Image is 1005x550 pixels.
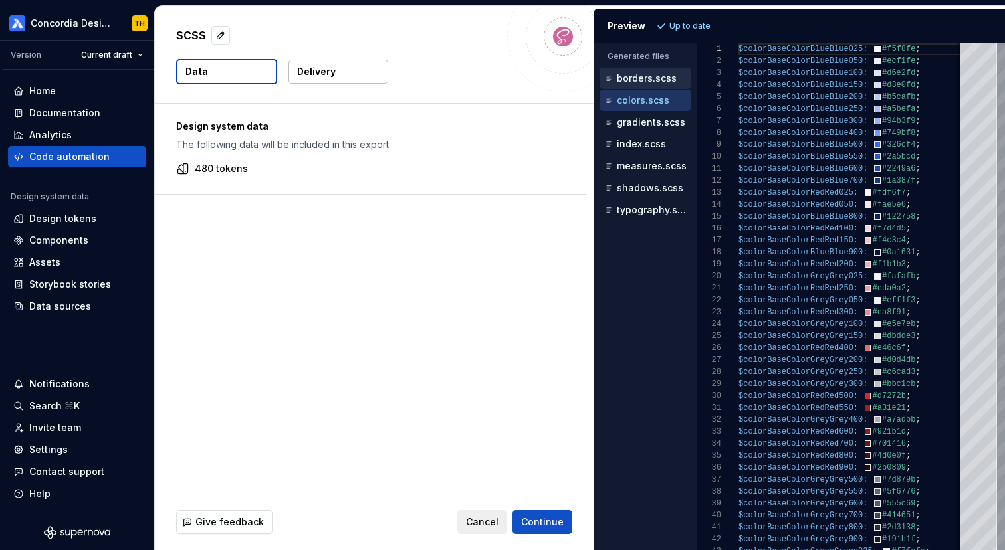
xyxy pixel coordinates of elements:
[738,511,867,520] span: $colorBaseColorGreyGrey700:
[872,308,905,317] span: #ea8f91
[8,124,146,145] a: Analytics
[617,95,669,106] p: colors.scss
[738,463,858,472] span: $colorBaseColorRedRed900:
[697,414,721,426] div: 32
[872,451,905,460] span: #4d0e0f
[872,439,905,448] span: #701416
[697,462,721,474] div: 36
[882,80,915,90] span: #d3e0fd
[697,127,721,139] div: 8
[8,483,146,504] button: Help
[882,212,915,221] span: #122758
[29,84,56,98] div: Home
[738,176,867,185] span: $colorBaseColorBlueBlue700:
[3,9,152,37] button: Concordia Design SystemTH
[872,427,905,436] span: #921b1d
[882,355,915,365] span: #d0d4db
[176,59,277,84] button: Data
[697,474,721,486] div: 37
[915,331,920,341] span: ;
[906,260,911,269] span: ;
[906,308,911,317] span: ;
[669,21,711,31] p: Up to date
[906,200,911,209] span: ;
[521,515,564,529] span: Continue
[31,17,116,30] div: Concordia Design System
[738,487,867,496] span: $colorBaseColorGreyGrey550:
[906,463,911,472] span: ;
[29,421,81,434] div: Invite team
[915,116,920,126] span: ;
[915,296,920,305] span: ;
[44,526,110,539] svg: Supernova Logo
[600,137,691,151] button: index.scss
[915,523,920,532] span: ;
[738,379,867,389] span: $colorBaseColorGreyGrey300:
[29,234,88,247] div: Components
[697,318,721,330] div: 24
[872,463,905,472] span: #2b0809
[915,128,920,137] span: ;
[915,176,920,185] span: ;
[738,224,858,233] span: $colorBaseColorRedRed100:
[697,246,721,258] div: 18
[738,523,867,532] span: $colorBaseColorGreyGrey800:
[882,104,915,114] span: #a5befa
[915,248,920,257] span: ;
[8,439,146,460] a: Settings
[11,50,41,60] div: Version
[617,73,677,84] p: borders.scss
[915,355,920,365] span: ;
[457,510,507,534] button: Cancel
[738,296,867,305] span: $colorBaseColorGreyGrey050:
[882,176,915,185] span: #1a387f
[915,475,920,484] span: ;
[882,140,915,149] span: #326cf4
[882,272,915,281] span: #fafafb
[882,92,915,102] span: #b5cafb
[738,343,858,353] span: $colorBaseColorRedRed400:
[195,162,248,175] p: 480 tokens
[738,284,858,293] span: $colorBaseColorRedRed250:
[738,260,858,269] span: $colorBaseColorRedRed200:
[29,278,111,291] div: Storybook stories
[29,443,68,456] div: Settings
[697,91,721,103] div: 5
[697,270,721,282] div: 20
[600,115,691,130] button: gradients.scss
[872,200,905,209] span: #fae5e6
[697,139,721,151] div: 9
[297,65,336,78] p: Delivery
[915,320,920,329] span: ;
[176,120,566,133] p: Design system data
[8,417,146,438] a: Invite team
[697,354,721,366] div: 27
[915,152,920,161] span: ;
[906,439,911,448] span: ;
[75,46,149,64] button: Current draft
[738,451,858,460] span: $colorBaseColorRedRed800:
[600,93,691,108] button: colors.scss
[697,294,721,306] div: 22
[697,533,721,545] div: 42
[697,234,721,246] div: 17
[697,199,721,211] div: 14
[697,450,721,462] div: 35
[906,236,911,245] span: ;
[738,56,867,66] span: $colorBaseColorBlueBlue050:
[882,499,915,508] span: #555c69
[29,399,80,412] div: Search ⌘K
[600,181,691,195] button: shadows.scss
[600,203,691,217] button: typography.scss
[176,510,273,534] button: Give feedback
[738,367,867,377] span: $colorBaseColorGreyGrey250:
[738,355,867,365] span: $colorBaseColorGreyGrey200:
[697,402,721,414] div: 31
[882,45,915,54] span: #f5f8fe
[8,208,146,229] a: Design tokens
[906,284,911,293] span: ;
[882,164,915,173] span: #2249a6
[915,535,920,544] span: ;
[176,27,206,43] p: SCSS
